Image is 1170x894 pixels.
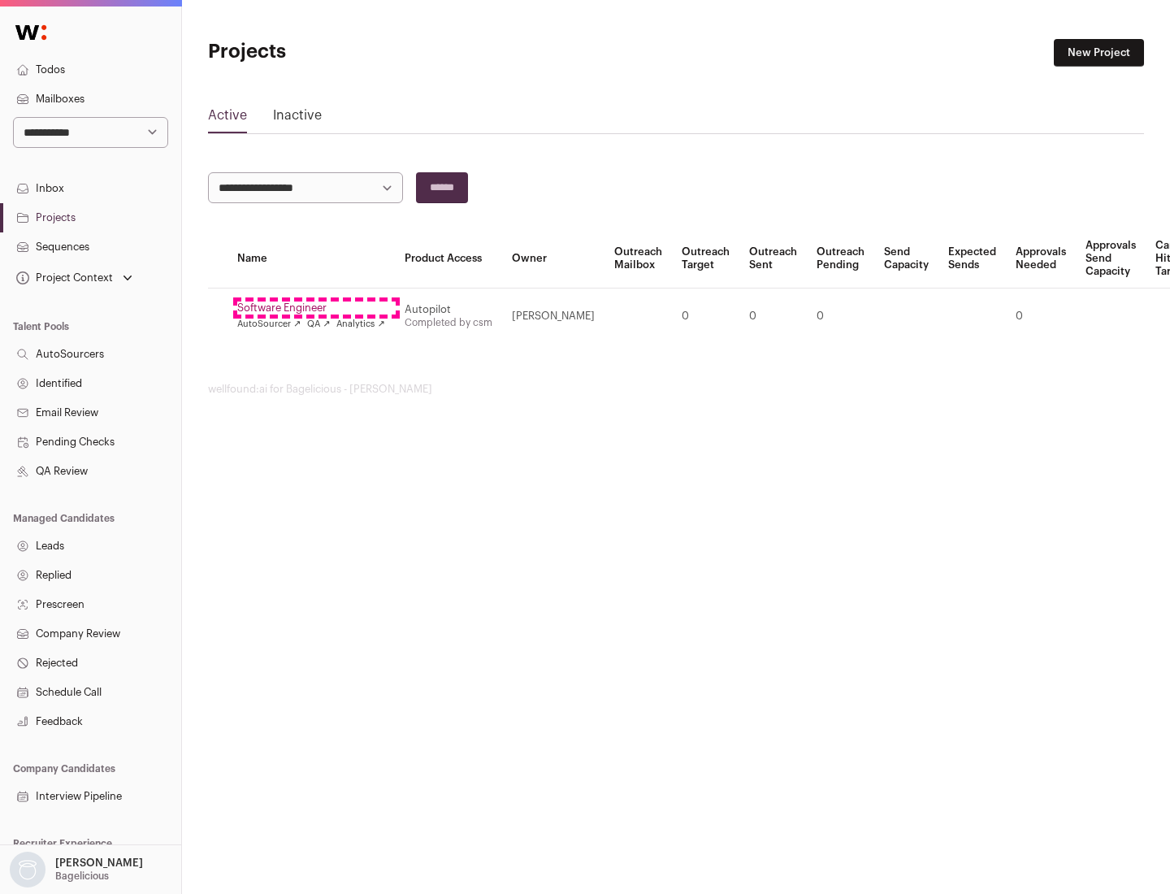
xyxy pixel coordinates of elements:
[807,289,874,345] td: 0
[307,318,330,331] a: QA ↗
[938,229,1006,289] th: Expected Sends
[13,267,136,289] button: Open dropdown
[13,271,113,284] div: Project Context
[208,39,520,65] h1: Projects
[807,229,874,289] th: Outreach Pending
[1006,289,1076,345] td: 0
[405,318,492,328] a: Completed by csm
[336,318,384,331] a: Analytics ↗
[227,229,395,289] th: Name
[6,852,146,887] button: Open dropdown
[237,302,385,315] a: Software Engineer
[672,289,739,345] td: 0
[1006,229,1076,289] th: Approvals Needed
[739,289,807,345] td: 0
[55,857,143,870] p: [PERSON_NAME]
[1076,229,1146,289] th: Approvals Send Capacity
[502,229,604,289] th: Owner
[1054,39,1144,67] a: New Project
[405,303,492,316] div: Autopilot
[502,289,604,345] td: [PERSON_NAME]
[395,229,502,289] th: Product Access
[208,383,1144,396] footer: wellfound:ai for Bagelicious - [PERSON_NAME]
[6,16,55,49] img: Wellfound
[604,229,672,289] th: Outreach Mailbox
[237,318,301,331] a: AutoSourcer ↗
[739,229,807,289] th: Outreach Sent
[672,229,739,289] th: Outreach Target
[10,852,45,887] img: nopic.png
[55,870,109,883] p: Bagelicious
[208,106,247,132] a: Active
[273,106,322,132] a: Inactive
[874,229,938,289] th: Send Capacity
